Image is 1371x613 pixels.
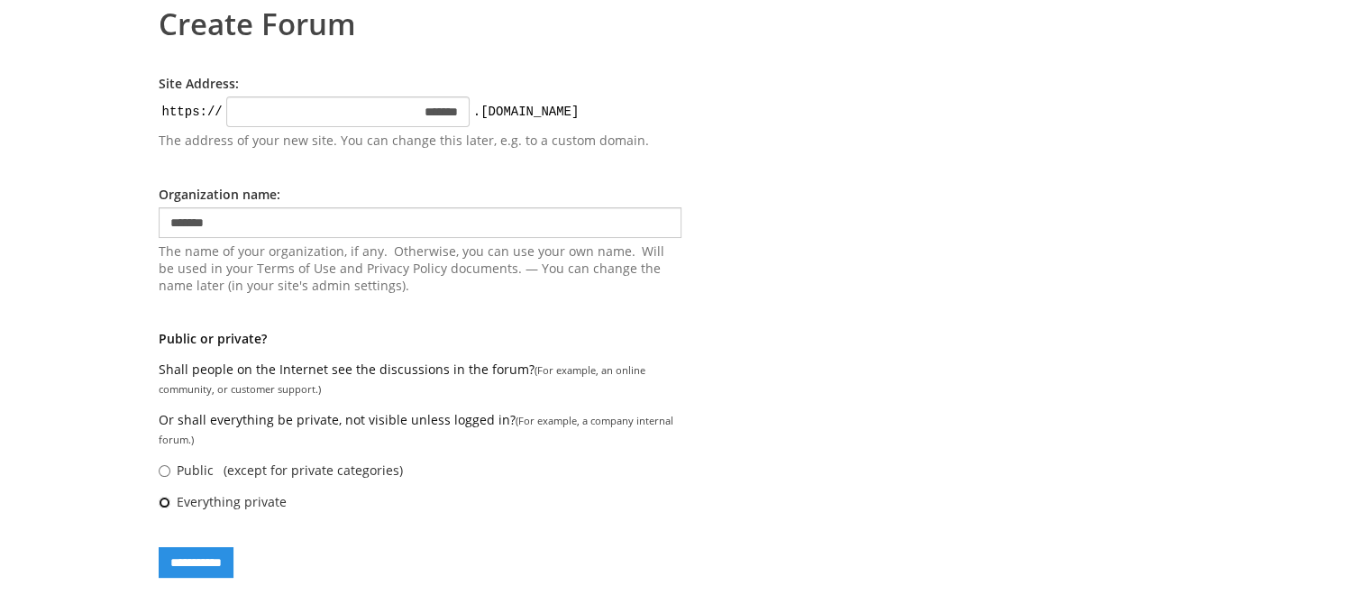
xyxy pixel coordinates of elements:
input: Public (except for private categories) [159,465,170,477]
p: The address of your new site. You can change this later, e.g. to a custom domain. [159,132,681,150]
label: Organization name: [159,186,280,203]
kbd: .[DOMAIN_NAME] [470,103,583,121]
p: Shall people on the Internet see the discussions in the forum? [159,361,681,398]
label: Site Address: [159,75,239,92]
span: The name of your organization, if any. Otherwise, you can use your own name. Will be used in your... [159,242,681,294]
label: Public (except for private categories) [177,462,403,479]
b: Public or private? [159,330,267,347]
label: Everything private [177,493,287,510]
p: Or shall everything be private, not visible unless logged in? [159,411,681,449]
input: Everything private [159,497,170,508]
kbd: https:// [159,103,226,121]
